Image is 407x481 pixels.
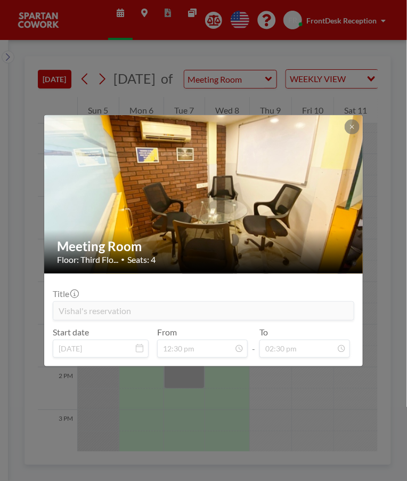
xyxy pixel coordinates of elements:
[121,255,125,263] span: •
[53,288,78,299] label: Title
[252,331,255,354] span: -
[57,254,118,265] span: Floor: Third Flo...
[259,327,268,338] label: To
[44,74,364,314] img: 537.jpg
[157,327,177,338] label: From
[57,238,351,254] h2: Meeting Room
[53,327,89,338] label: Start date
[53,302,354,320] input: (No title)
[127,254,156,265] span: Seats: 4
